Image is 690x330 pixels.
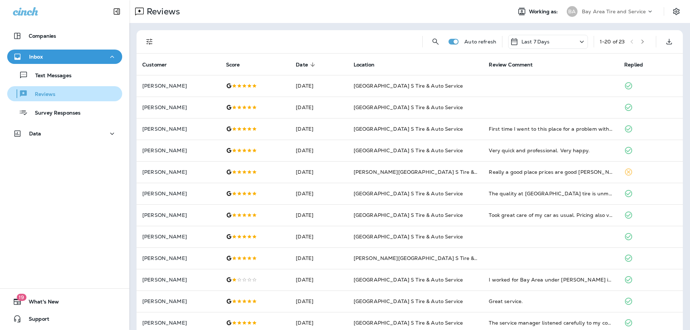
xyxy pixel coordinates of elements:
td: [DATE] [290,97,348,118]
span: Review Comment [489,61,542,68]
button: Support [7,312,122,326]
button: Survey Responses [7,105,122,120]
p: [PERSON_NAME] [142,320,215,326]
button: Inbox [7,50,122,64]
p: Last 7 Days [521,39,550,45]
span: [GEOGRAPHIC_DATA] S Tire & Auto Service [354,126,463,132]
span: [GEOGRAPHIC_DATA] S Tire & Auto Service [354,83,463,89]
span: [GEOGRAPHIC_DATA] S Tire & Auto Service [354,212,463,218]
button: Search Reviews [428,34,443,49]
button: Reviews [7,86,122,101]
span: [PERSON_NAME][GEOGRAPHIC_DATA] S Tire & Auto Service [354,169,507,175]
div: Very quick and professional. Very happy. [489,147,613,154]
div: BA [567,6,578,17]
span: Date [296,62,308,68]
button: Export as CSV [662,34,676,49]
span: 19 [17,294,26,301]
button: Settings [670,5,683,18]
div: Really a good place prices are good Billy Smith the manager it's the best mechanic I've ever seen... [489,168,613,176]
p: Inbox [29,54,43,60]
div: I worked for Bay Area under Craig Arch in the mid 90s. The techs were top notch! I recommended ev... [489,276,613,283]
span: Customer [142,62,167,68]
td: [DATE] [290,183,348,204]
span: [GEOGRAPHIC_DATA] S Tire & Auto Service [354,190,463,197]
div: The quality at Bay Area tire is unmatched. Not only do they provide quick, easy, and precise serv... [489,190,613,197]
span: Score [226,62,240,68]
button: Data [7,126,122,141]
p: [PERSON_NAME] [142,83,215,89]
td: [DATE] [290,204,348,226]
div: First time I went to this place for a problem with the tire sensors and they were very kind, resp... [489,125,613,133]
button: Text Messages [7,68,122,83]
p: [PERSON_NAME] [142,277,215,283]
p: Survey Responses [28,110,80,117]
td: [DATE] [290,269,348,291]
p: [PERSON_NAME] [142,169,215,175]
p: [PERSON_NAME] [142,234,215,240]
td: [DATE] [290,118,348,140]
span: Replied [624,62,643,68]
span: [GEOGRAPHIC_DATA] S Tire & Auto Service [354,276,463,283]
p: Bay Area Tire and Service [582,9,646,14]
div: Great service. [489,298,613,305]
span: Date [296,61,317,68]
span: [GEOGRAPHIC_DATA] S Tire & Auto Service [354,320,463,326]
p: Data [29,131,41,136]
td: [DATE] [290,161,348,183]
p: Auto refresh [464,39,496,45]
p: Reviews [144,6,180,17]
p: [PERSON_NAME] [142,255,215,261]
span: Location [354,62,374,68]
td: [DATE] [290,140,348,161]
span: [GEOGRAPHIC_DATA] S Tire & Auto Service [354,104,463,111]
span: [GEOGRAPHIC_DATA] S Tire & Auto Service [354,147,463,154]
button: Companies [7,29,122,43]
span: [GEOGRAPHIC_DATA] S Tire & Auto Service [354,233,463,240]
span: Location [354,61,384,68]
td: [DATE] [290,75,348,97]
button: Collapse Sidebar [107,4,127,19]
span: Support [22,316,49,325]
span: Review Comment [489,62,533,68]
p: [PERSON_NAME] [142,104,215,110]
p: [PERSON_NAME] [142,148,215,153]
span: Customer [142,61,176,68]
td: [DATE] [290,247,348,269]
p: Companies [29,33,56,39]
span: [GEOGRAPHIC_DATA] S Tire & Auto Service [354,298,463,305]
button: Filters [142,34,157,49]
p: [PERSON_NAME] [142,126,215,132]
td: [DATE] [290,291,348,312]
span: Working as: [529,9,560,15]
button: 19What's New [7,294,122,309]
span: [PERSON_NAME][GEOGRAPHIC_DATA] S Tire & Auto Service [354,255,507,261]
p: [PERSON_NAME] [142,212,215,218]
span: Score [226,61,249,68]
span: What's New [22,299,59,307]
span: Replied [624,61,652,68]
div: Took great care of my car as usual. Pricing also very good. And good recommendations on how to ta... [489,212,613,219]
p: Reviews [28,91,55,98]
p: [PERSON_NAME] [142,191,215,196]
p: [PERSON_NAME] [142,298,215,304]
div: 1 - 20 of 23 [600,39,625,45]
td: [DATE] [290,226,348,247]
p: Text Messages [28,73,72,79]
div: The service manager listened carefully to my concerns about my vehicle not running well. He did a... [489,319,613,326]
